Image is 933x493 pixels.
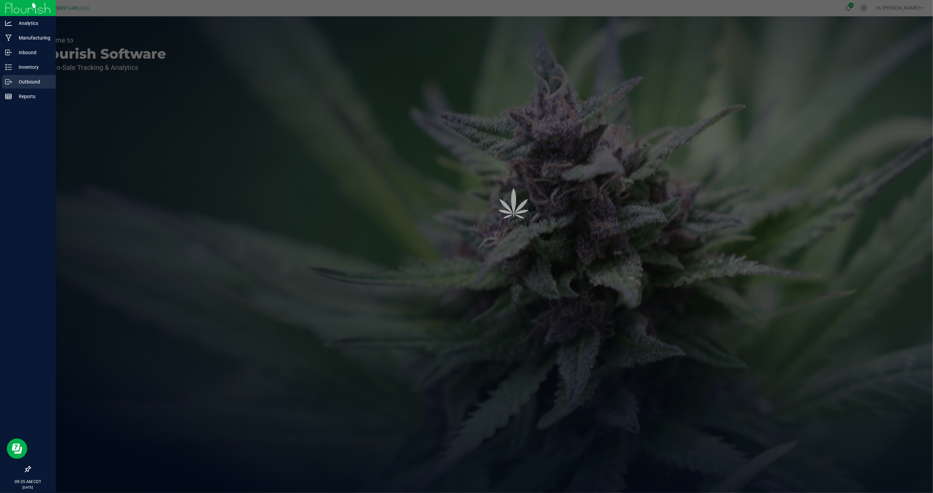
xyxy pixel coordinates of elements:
p: Manufacturing [12,34,53,42]
p: Outbound [12,78,53,86]
iframe: Resource center [7,438,27,459]
inline-svg: Inbound [5,49,12,56]
inline-svg: Inventory [5,64,12,71]
p: 09:35 AM CDT [3,479,53,485]
inline-svg: Analytics [5,20,12,27]
p: Inventory [12,63,53,71]
p: [DATE] [3,485,53,490]
p: Inbound [12,48,53,57]
inline-svg: Manufacturing [5,34,12,41]
p: Analytics [12,19,53,27]
inline-svg: Reports [5,93,12,100]
inline-svg: Outbound [5,78,12,85]
p: Reports [12,92,53,101]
